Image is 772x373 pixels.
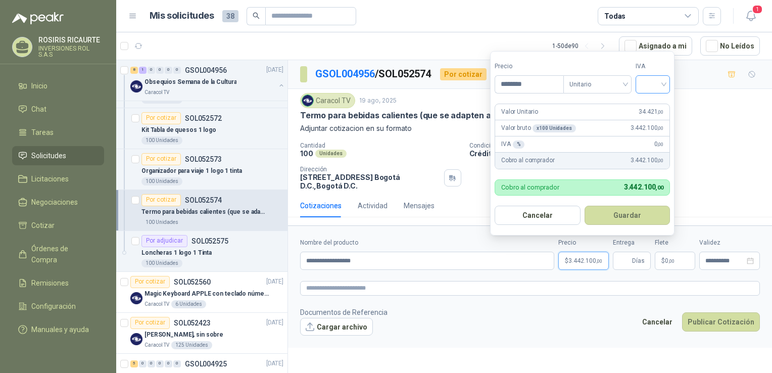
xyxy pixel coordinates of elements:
a: Por cotizarSOL052572Kit Tabla de quesos 1 logo100 Unidades [116,108,287,149]
div: 0 [156,67,164,74]
div: 100 Unidades [141,177,182,185]
div: Actividad [358,200,388,211]
div: 0 [148,360,155,367]
div: 0 [165,360,172,367]
span: 3.442.100 [568,258,602,264]
label: Nombre del producto [300,238,554,248]
p: INVERSIONES ROL S.A.S [38,45,104,58]
p: [DATE] [266,359,283,368]
a: Por cotizarSOL052574Termo para bebidas calientes (que se adapten al espacio del carro) 1 logo100 ... [116,190,287,231]
div: 100 Unidades [141,259,182,267]
h1: Mis solicitudes [150,9,214,23]
span: 1 [752,5,763,14]
button: Cargar archivo [300,318,373,336]
a: Tareas [12,123,104,142]
a: Negociaciones [12,193,104,212]
p: [DATE] [266,66,283,75]
p: $ 0,00 [655,252,695,270]
div: 8 [130,67,138,74]
span: 3.442.100 [631,123,663,133]
div: % [513,141,525,149]
div: Por cotizar [141,194,181,206]
a: Por adjudicarSOL052575Loncheras 1 logo 1 Tinta100 Unidades [116,231,287,272]
p: Termo para bebidas calientes (que se adapten al espacio del carro) 1 logo [300,110,590,121]
p: SOL052574 [185,197,222,204]
div: 125 Unidades [171,341,212,349]
div: 0 [173,67,181,74]
div: Todas [604,11,625,22]
div: Unidades [315,150,347,158]
span: Órdenes de Compra [31,243,94,265]
button: 1 [742,7,760,25]
div: x 100 Unidades [533,124,575,132]
p: Valor Unitario [501,107,538,117]
span: Licitaciones [31,173,69,184]
span: 3.442.100 [624,183,663,191]
span: Remisiones [31,277,69,289]
p: Cantidad [300,142,461,149]
img: Logo peakr [12,12,64,24]
p: Valor bruto [501,123,576,133]
div: Caracol TV [300,93,355,108]
p: GSOL004925 [185,360,227,367]
p: Dirección [300,166,440,173]
div: Por cotizar [141,153,181,165]
label: Precio [495,62,563,71]
p: [STREET_ADDRESS] Bogotá D.C. , Bogotá D.C. [300,173,440,190]
p: Obsequios Semana de la Cultura [144,78,236,87]
p: Kit Tabla de quesos 1 logo [141,125,216,135]
a: GSOL004956 [315,68,375,80]
p: GSOL004956 [185,67,227,74]
span: 34.421 [639,107,663,117]
button: Guardar [585,206,670,225]
a: Por cotizarSOL052423[DATE] Company Logo[PERSON_NAME], sin sobreCaracol TV125 Unidades [116,313,287,354]
p: SOL052573 [185,156,222,163]
p: ROSIRIS RICAURTE [38,36,104,43]
a: Cotizar [12,216,104,235]
div: 1 [139,67,147,74]
p: Loncheras 1 logo 1 Tinta [141,248,212,258]
button: Asignado a mi [619,36,692,56]
p: Caracol TV [144,88,169,97]
span: Solicitudes [31,150,66,161]
button: Cancelar [637,312,678,332]
img: Company Logo [130,333,142,345]
div: 0 [156,360,164,367]
button: Publicar Cotización [682,312,760,332]
span: 3.442.100 [631,156,663,165]
p: Caracol TV [144,341,169,349]
div: 100 Unidades [141,136,182,145]
span: Manuales y ayuda [31,324,89,335]
div: 6 Unidades [171,300,206,308]
p: IVA [501,139,524,149]
a: Inicio [12,76,104,96]
span: Configuración [31,301,76,312]
div: Mensajes [404,200,435,211]
p: $3.442.100,00 [558,252,609,270]
div: Por cotizar [130,317,170,329]
label: Flete [655,238,695,248]
span: Días [632,252,645,269]
span: ,00 [657,142,663,147]
span: 0 [665,258,674,264]
span: 0 [654,139,663,149]
span: search [253,12,260,19]
a: Por cotizarSOL052560[DATE] Company LogoMagic Keyboard APPLE con teclado númerico en Español Plate... [116,272,287,313]
img: Company Logo [302,95,313,106]
img: Company Logo [130,80,142,92]
span: Negociaciones [31,197,78,208]
p: Organizador para viaje 1 logo 1 tinta [141,166,242,176]
p: Caracol TV [144,300,169,308]
div: 100 Unidades [141,218,182,226]
p: SOL052572 [185,115,222,122]
div: Por adjudicar [141,235,187,247]
span: Unitario [569,77,625,92]
a: Remisiones [12,273,104,293]
div: 0 [139,360,147,367]
span: ,00 [596,258,602,264]
div: 1 - 50 de 90 [552,38,611,54]
span: Cotizar [31,220,55,231]
img: Company Logo [130,292,142,304]
div: Cotizaciones [300,200,342,211]
div: Por cotizar [130,276,170,288]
